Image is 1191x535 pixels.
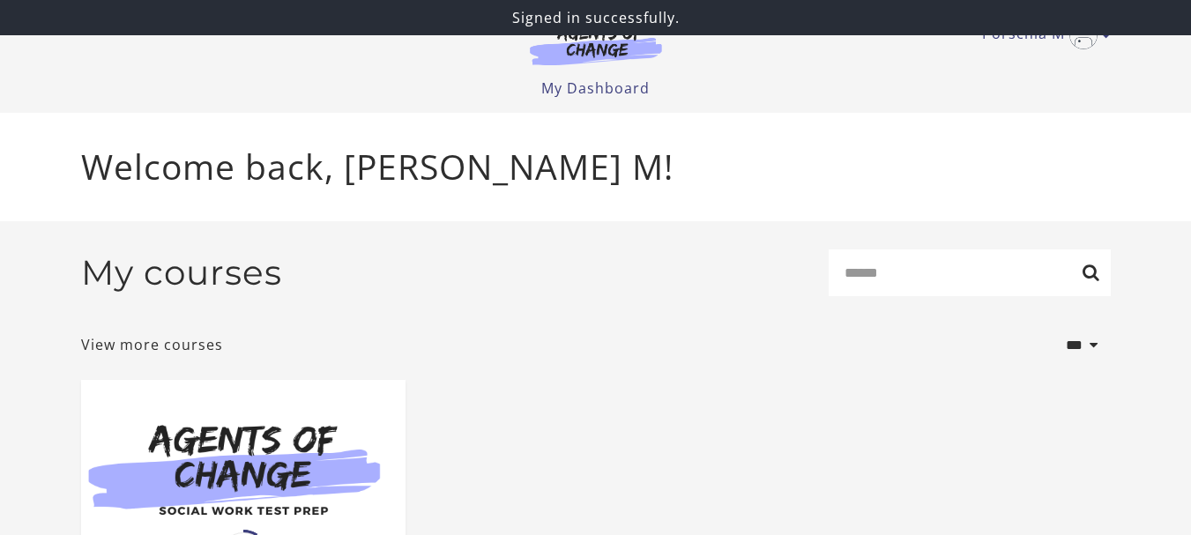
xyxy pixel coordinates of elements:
h2: My courses [81,252,282,294]
p: Signed in successfully. [7,7,1184,28]
img: Agents of Change Logo [511,25,681,65]
a: My Dashboard [541,78,650,98]
p: Welcome back, [PERSON_NAME] M! [81,141,1111,193]
a: View more courses [81,334,223,355]
a: Toggle menu [982,21,1102,49]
